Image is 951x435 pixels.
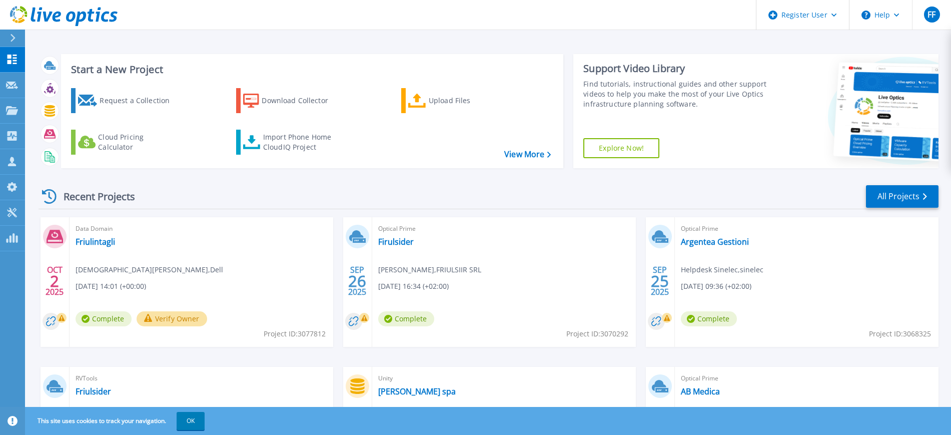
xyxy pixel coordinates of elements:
[401,88,513,113] a: Upload Files
[681,386,720,396] a: AB Medica
[869,328,931,339] span: Project ID: 3068325
[76,373,327,384] span: RVTools
[681,281,751,292] span: [DATE] 09:36 (+02:00)
[137,311,207,326] button: Verify Owner
[177,412,205,430] button: OK
[76,281,146,292] span: [DATE] 14:01 (+00:00)
[583,62,769,75] div: Support Video Library
[98,132,178,152] div: Cloud Pricing Calculator
[76,223,327,234] span: Data Domain
[45,263,64,299] div: OCT 2025
[100,91,180,111] div: Request a Collection
[378,223,630,234] span: Optical Prime
[927,11,935,19] span: FF
[583,138,659,158] a: Explore Now!
[504,150,551,159] a: View More
[236,88,348,113] a: Download Collector
[583,79,769,109] div: Find tutorials, instructional guides and other support videos to help you make the most of your L...
[263,132,341,152] div: Import Phone Home CloudIQ Project
[378,373,630,384] span: Unity
[262,91,342,111] div: Download Collector
[348,277,366,285] span: 26
[71,64,550,75] h3: Start a New Project
[50,277,59,285] span: 2
[76,264,223,275] span: [DEMOGRAPHIC_DATA][PERSON_NAME] , Dell
[264,328,326,339] span: Project ID: 3077812
[378,264,481,275] span: [PERSON_NAME] , FRIULSIIR SRL
[651,277,669,285] span: 25
[681,311,737,326] span: Complete
[76,237,115,247] a: Friulintagli
[39,184,149,209] div: Recent Projects
[76,386,111,396] a: Friulsider
[378,311,434,326] span: Complete
[681,264,763,275] span: Helpdesk Sinelec , sinelec
[71,88,183,113] a: Request a Collection
[378,237,414,247] a: Firulsider
[681,237,749,247] a: Argentea Gestioni
[348,263,367,299] div: SEP 2025
[681,223,932,234] span: Optical Prime
[378,386,456,396] a: [PERSON_NAME] spa
[28,412,205,430] span: This site uses cookies to track your navigation.
[71,130,183,155] a: Cloud Pricing Calculator
[566,328,628,339] span: Project ID: 3070292
[76,311,132,326] span: Complete
[429,91,509,111] div: Upload Files
[681,373,932,384] span: Optical Prime
[866,185,938,208] a: All Projects
[650,263,669,299] div: SEP 2025
[378,281,449,292] span: [DATE] 16:34 (+02:00)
